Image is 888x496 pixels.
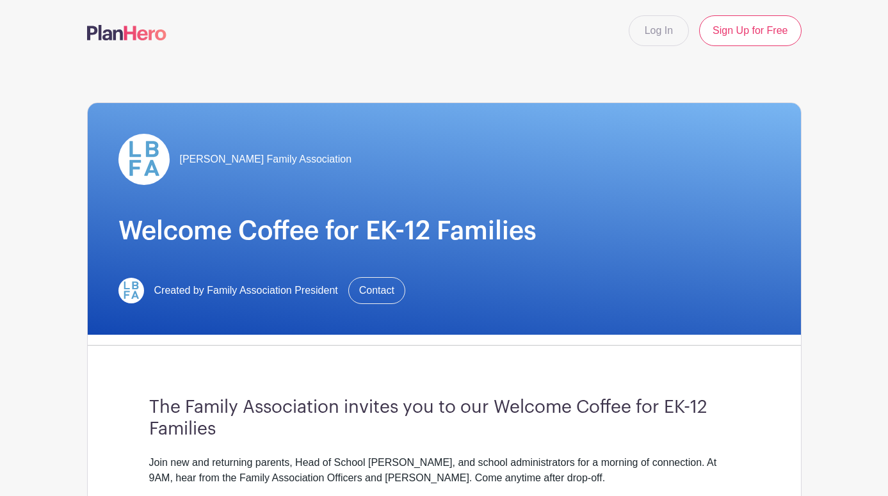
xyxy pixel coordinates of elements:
[118,278,144,303] img: LBFArev.png
[87,25,166,40] img: logo-507f7623f17ff9eddc593b1ce0a138ce2505c220e1c5a4e2b4648c50719b7d32.svg
[699,15,801,46] a: Sign Up for Free
[154,283,338,298] span: Created by Family Association President
[348,277,405,304] a: Contact
[629,15,689,46] a: Log In
[180,152,352,167] span: [PERSON_NAME] Family Association
[118,134,170,185] img: LBFArev.png
[118,216,770,246] h1: Welcome Coffee for EK-12 Families
[149,397,739,440] h3: The Family Association invites you to our Welcome Coffee for EK-12 Families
